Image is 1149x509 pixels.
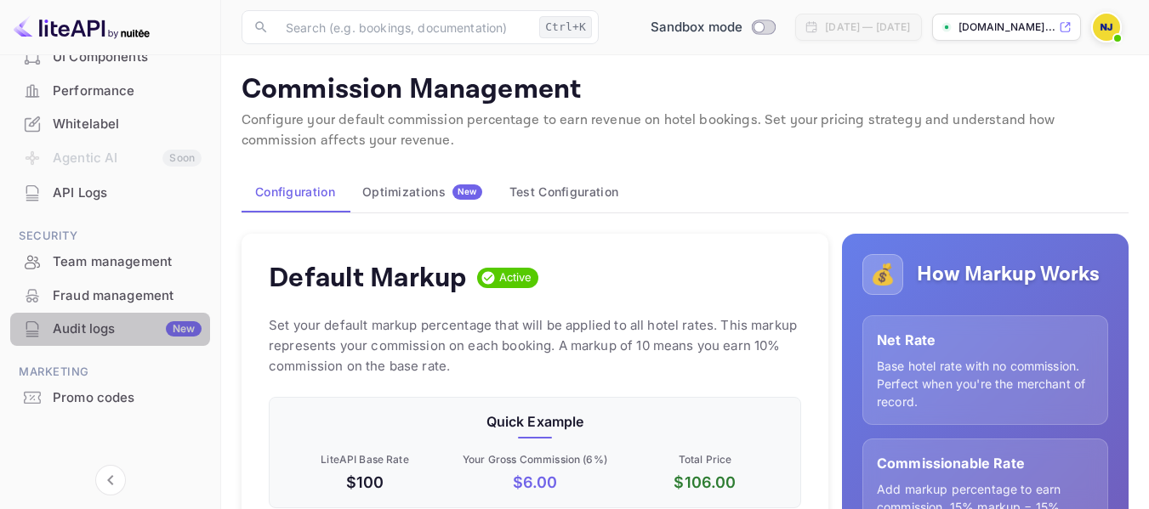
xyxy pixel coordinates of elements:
[283,452,447,467] p: LiteAPI Base Rate
[453,471,617,494] p: $ 6.00
[53,320,202,339] div: Audit logs
[53,115,202,134] div: Whitelabel
[269,315,801,376] p: Set your default markup percentage that will be applied to all hotel rates. This markup represent...
[242,172,349,212] button: Configuration
[877,330,1094,350] p: Net Rate
[242,73,1129,107] p: Commission Management
[10,382,210,415] div: Promo codes
[10,382,210,413] a: Promo codes
[283,471,447,494] p: $100
[53,388,202,408] div: Promo codes
[1093,14,1120,41] img: Nijat Jalilov
[53,48,202,67] div: UI Components
[10,313,210,344] a: Audit logsNew
[825,20,910,35] div: [DATE] — [DATE]
[496,172,632,212] button: Test Configuration
[651,18,743,37] span: Sandbox mode
[362,184,482,200] div: Optimizations
[53,82,202,101] div: Performance
[539,16,592,38] div: Ctrl+K
[10,177,210,208] a: API Logs
[623,471,787,494] p: $ 106.00
[877,357,1094,410] p: Base hotel rate with no commission. Perfect when you're the merchant of record.
[10,177,210,210] div: API Logs
[917,261,1100,288] h5: How Markup Works
[870,259,896,290] p: 💰
[242,110,1129,151] p: Configure your default commission percentage to earn revenue on hotel bookings. Set your pricing ...
[877,453,1094,473] p: Commissionable Rate
[10,41,210,72] a: UI Components
[10,75,210,108] div: Performance
[53,286,202,306] div: Fraud management
[10,227,210,246] span: Security
[95,465,126,495] button: Collapse navigation
[644,18,782,37] div: Switch to Production mode
[623,452,787,467] p: Total Price
[10,108,210,139] a: Whitelabel
[958,20,1055,35] p: [DOMAIN_NAME]...
[10,41,210,74] div: UI Components
[10,246,210,277] a: Team management
[10,108,210,141] div: Whitelabel
[276,10,532,44] input: Search (e.g. bookings, documentation)
[53,252,202,272] div: Team management
[453,452,617,467] p: Your Gross Commission ( 6 %)
[14,14,150,41] img: LiteAPI logo
[10,246,210,279] div: Team management
[166,321,202,337] div: New
[283,411,787,432] p: Quick Example
[10,313,210,346] div: Audit logsNew
[53,184,202,203] div: API Logs
[10,280,210,311] a: Fraud management
[269,261,467,295] h4: Default Markup
[452,186,482,197] span: New
[10,363,210,382] span: Marketing
[492,269,539,286] span: Active
[10,75,210,106] a: Performance
[10,280,210,313] div: Fraud management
